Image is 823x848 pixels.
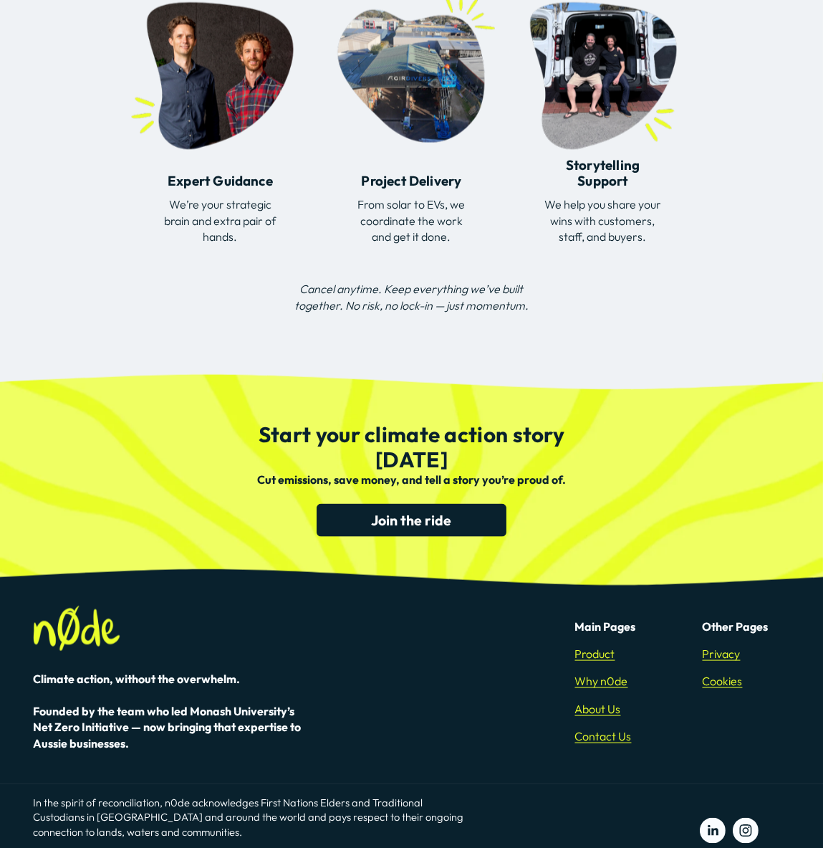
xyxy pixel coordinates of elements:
[575,673,628,689] a: Why n0de
[352,196,471,244] p: From solar to EVs, we coordinate the work and get it done.
[703,673,743,689] a: Cookies
[222,422,601,472] h3: Start your climate action story [DATE]
[575,646,615,662] a: Product
[168,172,273,189] strong: Expert Guidance
[575,701,621,717] a: About Us
[575,619,636,634] strong: Main Pages
[700,818,726,844] a: LinkedIn
[33,672,303,751] strong: Climate action, without the overwhelm. Founded by the team who led Monash University’s Net Zero I...
[703,646,741,662] a: Privacy
[352,173,471,189] h4: Project Delivery
[294,282,529,312] em: Cancel anytime. Keep everything we’ve built together. No risk, no lock-in — just momentum.
[543,196,663,244] p: We help you share your wins with customers, staff, and buyers.
[33,796,471,839] p: In the spirit of reconciliation, n0de acknowledges First Nations Elders and Traditional Custodian...
[160,196,280,244] p: We’re your strategic brain and extra pair of hands.
[566,156,642,189] strong: Storytelling Support
[703,619,769,634] strong: Other Pages
[733,818,759,844] a: Instagram
[575,728,632,744] a: Contact Us
[257,472,566,487] strong: Cut emissions, save money, and tell a story you’re proud of.
[317,504,506,536] a: Join the ride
